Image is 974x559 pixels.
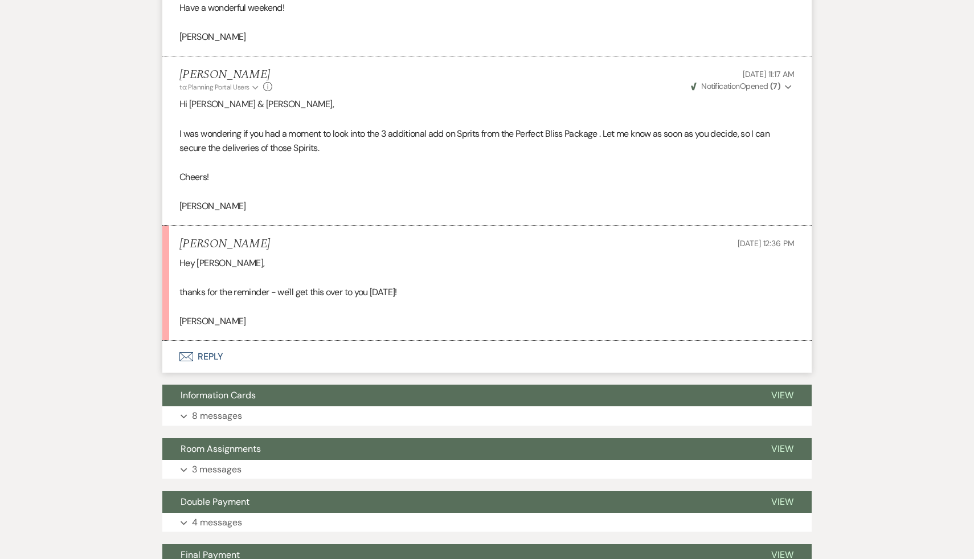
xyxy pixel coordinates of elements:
p: 8 messages [192,409,242,423]
span: View [771,496,793,508]
h5: [PERSON_NAME] [179,237,270,251]
p: thanks for the reminder - we'll get this over to you [DATE]! [179,285,795,300]
p: [PERSON_NAME] [179,314,795,329]
button: View [753,385,812,406]
button: View [753,438,812,460]
button: View [753,491,812,513]
p: [PERSON_NAME] [179,199,795,214]
p: I was wondering if you had a moment to look into the 3 additional add on Sprits from the Perfect ... [179,127,795,156]
button: NotificationOpened (7) [689,80,795,92]
button: Double Payment [162,491,753,513]
span: Notification [701,81,739,91]
span: Information Cards [181,389,256,401]
button: 8 messages [162,406,812,426]
span: [DATE] 12:36 PM [738,238,795,248]
p: 4 messages [192,515,242,530]
button: 3 messages [162,460,812,479]
span: View [771,443,793,455]
span: Double Payment [181,496,249,508]
strong: ( 7 ) [770,81,780,91]
button: Information Cards [162,385,753,406]
span: View [771,389,793,401]
p: Have a wonderful weekend! [179,1,795,15]
p: Cheers! [179,170,795,185]
span: Opened [691,81,780,91]
span: [DATE] 11:17 AM [743,69,795,79]
button: 4 messages [162,513,812,532]
p: 3 messages [192,462,242,477]
p: Hi [PERSON_NAME] & [PERSON_NAME], [179,97,795,112]
h5: [PERSON_NAME] [179,68,272,82]
button: Reply [162,341,812,373]
p: Hey [PERSON_NAME], [179,256,795,271]
span: Room Assignments [181,443,261,455]
button: to: Planning Portal Users [179,82,260,92]
button: Room Assignments [162,438,753,460]
p: [PERSON_NAME] [179,30,795,44]
span: to: Planning Portal Users [179,83,249,92]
